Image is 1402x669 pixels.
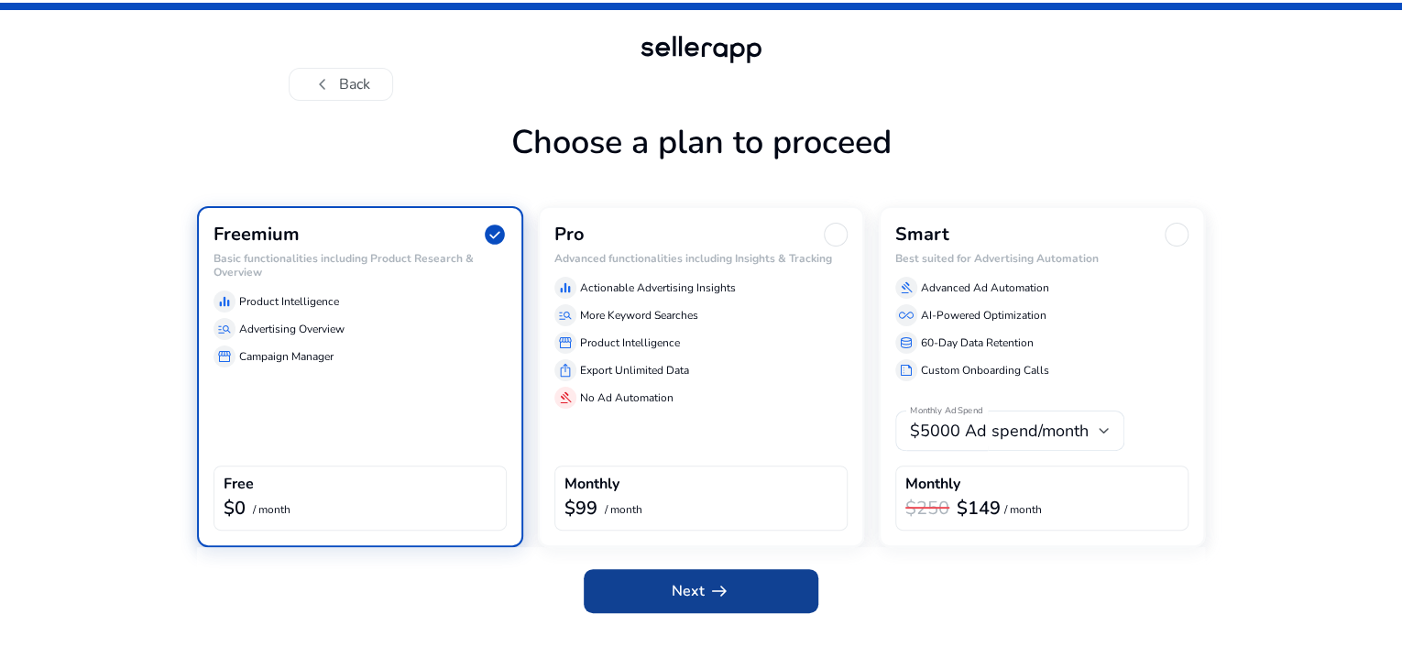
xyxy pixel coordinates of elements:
p: 60-Day Data Retention [921,334,1034,351]
span: equalizer [217,294,232,309]
mat-label: Monthly Ad Spend [910,405,982,418]
p: Export Unlimited Data [580,362,689,378]
b: $99 [564,496,597,521]
span: gavel [558,390,573,405]
p: / month [253,504,290,516]
button: Nextarrow_right_alt [584,569,818,613]
span: gavel [899,280,914,295]
span: ios_share [558,363,573,378]
span: all_inclusive [899,308,914,323]
span: storefront [558,335,573,350]
p: Custom Onboarding Calls [921,362,1049,378]
span: database [899,335,914,350]
span: manage_search [217,322,232,336]
p: AI-Powered Optimization [921,307,1046,324]
span: equalizer [558,280,573,295]
p: / month [1004,504,1042,516]
span: check_circle [483,223,507,247]
p: / month [605,504,642,516]
h6: Basic functionalities including Product Research & Overview [214,252,507,279]
h3: Pro [554,224,585,246]
h4: Monthly [564,476,619,493]
span: $5000 Ad spend/month [910,420,1089,442]
span: summarize [899,363,914,378]
h4: Monthly [905,476,960,493]
h6: Best suited for Advertising Automation [895,252,1188,265]
h6: Advanced functionalities including Insights & Tracking [554,252,848,265]
span: arrow_right_alt [708,580,730,602]
h3: Freemium [214,224,300,246]
span: storefront [217,349,232,364]
b: $149 [957,496,1001,521]
p: Campaign Manager [239,348,334,365]
p: Product Intelligence [239,293,339,310]
span: Next [672,580,730,602]
p: Advertising Overview [239,321,345,337]
p: More Keyword Searches [580,307,698,324]
h3: Smart [895,224,949,246]
p: Actionable Advertising Insights [580,280,736,296]
button: chevron_leftBack [289,68,393,101]
h4: Free [224,476,254,493]
p: No Ad Automation [580,389,674,406]
span: manage_search [558,308,573,323]
p: Advanced Ad Automation [921,280,1049,296]
h3: $250 [905,498,949,520]
p: Product Intelligence [580,334,680,351]
h1: Choose a plan to proceed [197,123,1205,206]
span: chevron_left [312,73,334,95]
b: $0 [224,496,246,521]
